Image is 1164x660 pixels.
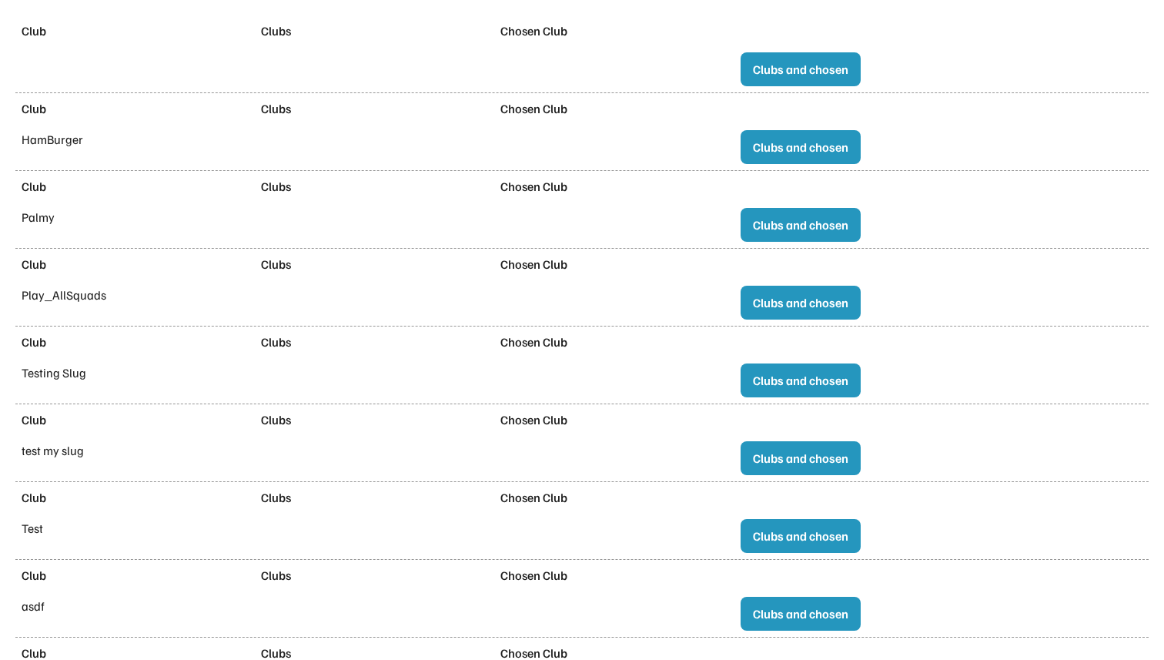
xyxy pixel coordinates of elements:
[22,177,246,196] div: Club
[22,364,246,382] div: Testing Slug
[500,566,724,585] div: Chosen Club
[741,441,861,475] button: Clubs and chosen
[261,488,485,507] div: Clubs
[22,333,246,351] div: Club
[22,22,246,40] div: Club
[22,410,246,429] div: Club
[741,364,861,397] button: Clubs and chosen
[261,410,485,429] div: Clubs
[261,99,485,118] div: Clubs
[500,333,724,351] div: Chosen Club
[22,566,246,585] div: Club
[22,519,246,538] div: Test
[741,208,861,242] button: Clubs and chosen
[261,177,485,196] div: Clubs
[261,566,485,585] div: Clubs
[22,441,246,460] div: test my slug
[741,52,861,86] button: Clubs and chosen
[22,208,246,226] div: Palmy
[261,22,485,40] div: Clubs
[22,130,246,149] div: HamBurger
[261,333,485,351] div: Clubs
[22,488,246,507] div: Club
[22,286,246,304] div: Play_AllSquads
[22,99,246,118] div: Club
[500,255,724,273] div: Chosen Club
[500,99,724,118] div: Chosen Club
[741,130,861,164] button: Clubs and chosen
[22,255,246,273] div: Club
[500,488,724,507] div: Chosen Club
[261,255,485,273] div: Clubs
[741,597,861,631] button: Clubs and chosen
[741,286,861,320] button: Clubs and chosen
[22,597,246,615] div: asdf
[500,22,724,40] div: Chosen Club
[500,410,724,429] div: Chosen Club
[500,177,724,196] div: Chosen Club
[741,519,861,553] button: Clubs and chosen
